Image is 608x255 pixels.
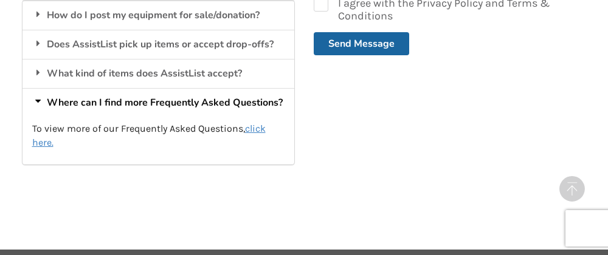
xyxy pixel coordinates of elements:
div: Where can I find more Frequently Asked Questions? [22,88,295,117]
div: Does AssistList pick up items or accept drop-offs? [22,30,295,59]
div: What kind of items does AssistList accept? [22,59,295,88]
a: click here. [32,123,266,148]
p: To view more of our Frequently Asked Questions, [32,122,285,150]
button: Send Message [314,32,409,55]
div: How do I post my equipment for sale/donation? [22,1,295,30]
